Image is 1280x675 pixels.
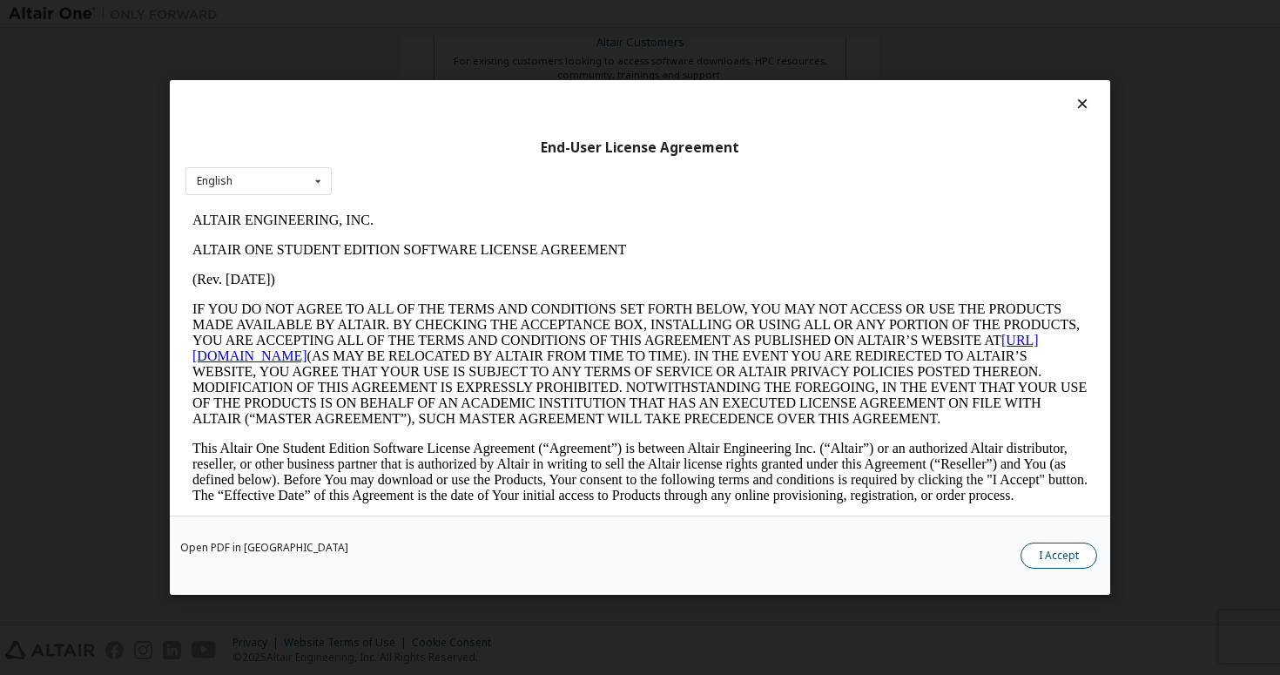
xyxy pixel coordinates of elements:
div: End-User License Agreement [185,139,1095,157]
a: [URL][DOMAIN_NAME] [7,127,853,158]
p: ALTAIR ENGINEERING, INC. [7,7,902,23]
p: ALTAIR ONE STUDENT EDITION SOFTWARE LICENSE AGREEMENT [7,37,902,52]
button: I Accept [1021,543,1097,569]
p: This Altair One Student Edition Software License Agreement (“Agreement”) is between Altair Engine... [7,235,902,298]
a: Open PDF in [GEOGRAPHIC_DATA] [180,543,348,553]
p: (Rev. [DATE]) [7,66,902,82]
div: English [197,176,232,186]
p: IF YOU DO NOT AGREE TO ALL OF THE TERMS AND CONDITIONS SET FORTH BELOW, YOU MAY NOT ACCESS OR USE... [7,96,902,221]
